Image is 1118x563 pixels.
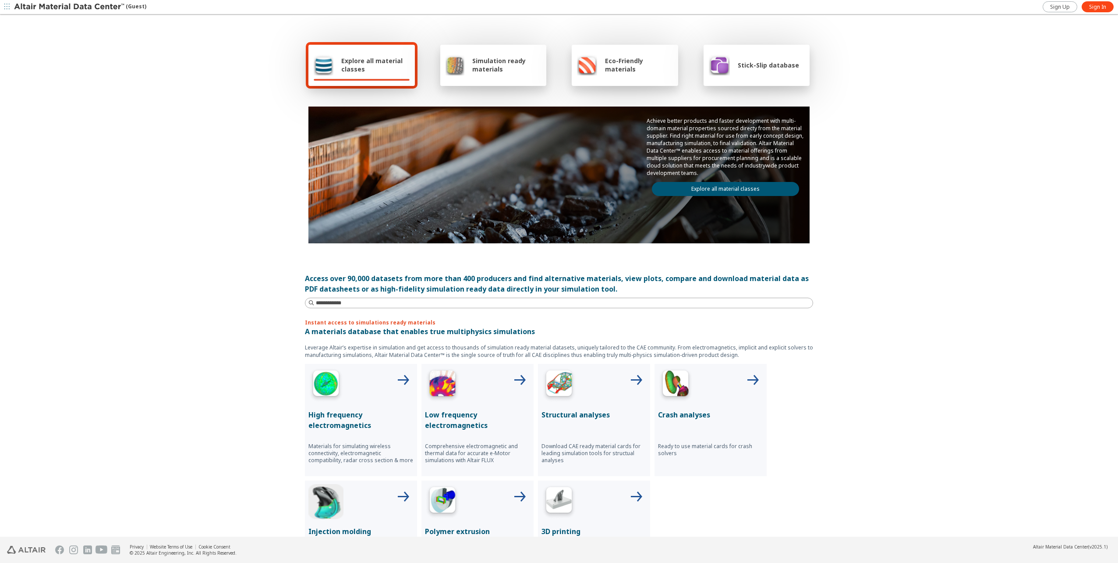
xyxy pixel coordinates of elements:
[577,54,597,75] img: Eco-Friendly materials
[658,367,693,403] img: Crash Analyses Icon
[308,443,414,464] p: Materials for simulating wireless connectivity, electromagnetic compatibility, radar cross sectio...
[541,410,647,420] p: Structural analyses
[541,526,647,537] p: 3D printing
[1089,4,1106,11] span: Sign In
[305,326,813,337] p: A materials database that enables true multiphysics simulations
[341,57,410,73] span: Explore all material classes
[647,117,804,177] p: Achieve better products and faster development with multi-domain material properties sourced dire...
[305,344,813,359] p: Leverage Altair’s expertise in simulation and get access to thousands of simulation ready materia...
[1033,544,1107,550] div: (v2025.1)
[738,61,799,69] span: Stick-Slip database
[425,484,460,519] img: Polymer Extrusion Icon
[1050,4,1070,11] span: Sign Up
[658,410,763,420] p: Crash analyses
[541,367,577,403] img: Structural Analyses Icon
[1043,1,1077,12] a: Sign Up
[709,54,730,75] img: Stick-Slip database
[14,3,126,11] img: Altair Material Data Center
[308,484,343,519] img: Injection Molding Icon
[7,546,46,554] img: Altair Engineering
[150,544,192,550] a: Website Terms of Use
[655,364,767,476] button: Crash Analyses IconCrash analysesReady to use material cards for crash solvers
[314,54,333,75] img: Explore all material classes
[308,367,343,403] img: High Frequency Icon
[538,364,650,476] button: Structural Analyses IconStructural analysesDownload CAE ready material cards for leading simulati...
[305,273,813,294] div: Access over 90,000 datasets from more than 400 producers and find alternative materials, view plo...
[130,550,237,556] div: © 2025 Altair Engineering, Inc. All Rights Reserved.
[658,443,763,457] p: Ready to use material cards for crash solvers
[541,443,647,464] p: Download CAE ready material cards for leading simulation tools for structual analyses
[308,410,414,431] p: High frequency electromagnetics
[425,526,530,537] p: Polymer extrusion
[472,57,541,73] span: Simulation ready materials
[130,544,144,550] a: Privacy
[425,410,530,431] p: Low frequency electromagnetics
[425,443,530,464] p: Comprehensive electromagnetic and thermal data for accurate e-Motor simulations with Altair FLUX
[425,367,460,403] img: Low Frequency Icon
[652,182,799,196] a: Explore all material classes
[605,57,672,73] span: Eco-Friendly materials
[1033,544,1088,550] span: Altair Material Data Center
[421,364,534,476] button: Low Frequency IconLow frequency electromagneticsComprehensive electromagnetic and thermal data fo...
[305,364,417,476] button: High Frequency IconHigh frequency electromagneticsMaterials for simulating wireless connectivity,...
[446,54,464,75] img: Simulation ready materials
[308,526,414,537] p: Injection molding
[198,544,230,550] a: Cookie Consent
[541,484,577,519] img: 3D Printing Icon
[14,3,146,11] div: (Guest)
[1082,1,1114,12] a: Sign In
[305,319,813,326] p: Instant access to simulations ready materials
